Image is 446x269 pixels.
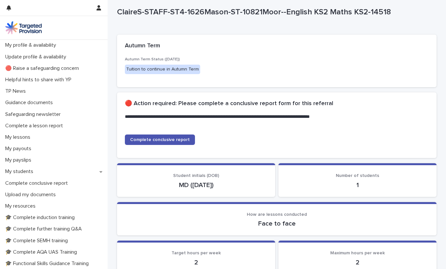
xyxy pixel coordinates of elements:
img: M5nRWzHhSzIhMunXDL62 [5,21,42,34]
div: Tuition to continue in Autumn Term [125,65,200,74]
p: 🔴 Raise a safeguarding concern [3,65,84,71]
p: Complete a lesson report [3,123,68,129]
p: TP News [3,88,31,94]
p: My profile & availability [3,42,61,48]
p: 2 [286,259,429,266]
span: Number of students [336,173,379,178]
p: Helpful hints to share with YP [3,77,77,83]
h2: 🔴 Action required: Please complete a conclusive report form for this referral [125,100,333,107]
p: 🎓 Complete AQA UAS Training [3,249,82,255]
a: Complete conclusive report [125,134,195,145]
span: How are lessons conducted [247,212,307,217]
p: My resources [3,203,41,209]
p: 2 [125,259,267,266]
span: Student initials (DOB) [173,173,219,178]
span: Target hours per week [171,251,221,255]
span: Maximum hours per week [330,251,385,255]
p: Guidance documents [3,100,58,106]
p: 🎓 Complete induction training [3,214,80,221]
p: My students [3,168,38,175]
p: Complete conclusive report [3,180,73,186]
p: MD ([DATE]) [125,181,267,189]
p: 🎓 Complete SEMH training [3,238,73,244]
span: Autumn Term Status ([DATE]) [125,57,180,61]
p: 🎓 Functional Skills Guidance Training [3,261,94,267]
p: Upload my documents [3,192,61,198]
p: Update profile & availability [3,54,71,60]
p: My lessons [3,134,36,140]
span: Complete conclusive report [130,137,190,142]
p: Face to face [125,220,429,228]
p: 1 [286,181,429,189]
h2: Autumn Term [125,42,160,50]
p: 🎓 Complete further training Q&A [3,226,87,232]
p: My payouts [3,146,37,152]
p: My payslips [3,157,37,163]
p: Safeguarding newsletter [3,111,66,118]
